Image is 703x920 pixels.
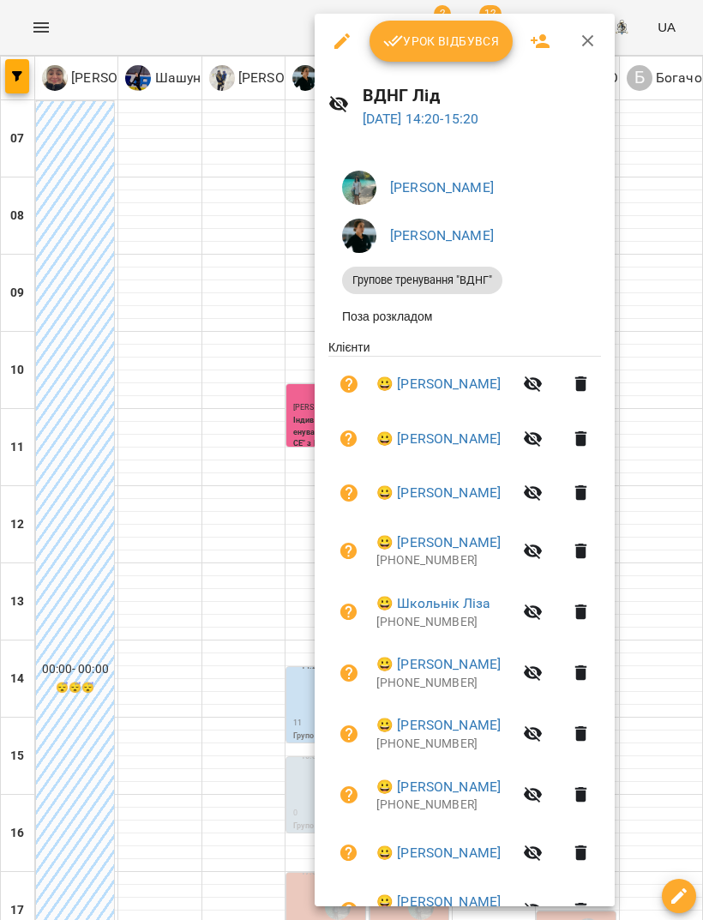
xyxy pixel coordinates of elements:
[376,593,490,614] a: 😀 Школьнік Ліза
[376,483,501,503] a: 😀 [PERSON_NAME]
[376,374,501,394] a: 😀 [PERSON_NAME]
[376,736,513,753] p: [PHONE_NUMBER]
[328,301,601,332] li: Поза розкладом
[342,273,502,288] span: Групове тренування "ВДНГ"
[328,418,370,460] button: Візит ще не сплачено. Додати оплату?
[376,429,501,449] a: 😀 [PERSON_NAME]
[328,774,370,815] button: Візит ще не сплачено. Додати оплату?
[376,552,513,569] p: [PHONE_NUMBER]
[328,531,370,572] button: Візит ще не сплачено. Додати оплату?
[383,31,500,51] span: Урок відбувся
[376,777,501,797] a: 😀 [PERSON_NAME]
[328,472,370,514] button: Візит ще не сплачено. Додати оплату?
[390,179,494,195] a: [PERSON_NAME]
[328,652,370,694] button: Візит ще не сплачено. Додати оплату?
[363,82,602,109] h6: ВДНГ Лід
[342,219,376,253] img: ef9981bfbadbbfa2c0e5a512eccabdc4.jpeg
[328,833,370,874] button: Візит ще не сплачено. Додати оплату?
[328,592,370,633] button: Візит ще не сплачено. Додати оплату?
[328,713,370,755] button: Візит ще не сплачено. Додати оплату?
[376,715,501,736] a: 😀 [PERSON_NAME]
[328,364,370,405] button: Візит ще не сплачено. Додати оплату?
[376,843,501,863] a: 😀 [PERSON_NAME]
[363,111,479,127] a: [DATE] 14:20-15:20
[342,171,376,205] img: 829387a183b2768e27a5d642b4f9f013.jpeg
[376,654,501,675] a: 😀 [PERSON_NAME]
[370,21,514,62] button: Урок відбувся
[376,614,513,631] p: [PHONE_NUMBER]
[376,532,501,553] a: 😀 [PERSON_NAME]
[376,675,513,692] p: [PHONE_NUMBER]
[376,797,513,814] p: [PHONE_NUMBER]
[376,892,501,912] a: 😀 [PERSON_NAME]
[390,227,494,244] a: [PERSON_NAME]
